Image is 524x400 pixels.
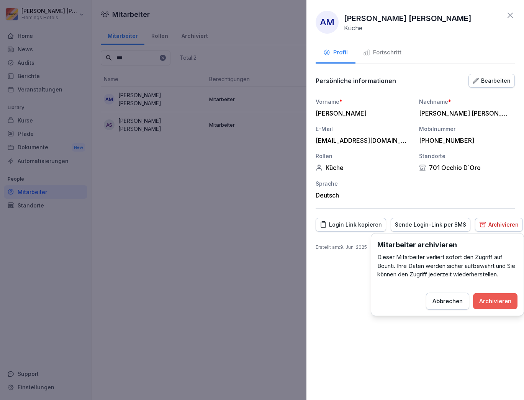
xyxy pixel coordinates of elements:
[473,293,517,309] button: Archivieren
[320,220,382,229] div: Login Link kopieren
[363,48,401,57] div: Fortschritt
[316,43,355,64] button: Profil
[316,137,408,144] div: [EMAIL_ADDRESS][DOMAIN_NAME]
[316,191,411,199] div: Deutsch
[419,164,515,171] div: 701 Occhio D´Oro
[377,253,517,279] p: Dieser Mitarbeiter verliert sofort den Zugriff auf Bounti. Ihre Daten werden sicher aufbewahrt un...
[419,137,511,144] div: [PHONE_NUMBER]
[395,220,466,229] div: Sende Login-Link per SMS
[316,109,408,117] div: [PERSON_NAME]
[316,125,411,133] div: E-Mail
[419,109,511,117] div: [PERSON_NAME] [PERSON_NAME]
[473,77,511,85] div: Bearbeiten
[316,164,411,171] div: Küche
[316,218,386,232] button: Login Link kopieren
[344,24,362,32] p: Küche
[316,244,515,251] p: Erstellt am : 9. Juni 2025
[323,48,348,57] div: Profil
[316,98,411,106] div: Vorname
[419,125,515,133] div: Mobilnummer
[419,98,515,106] div: Nachname
[432,297,463,305] div: Abbrechen
[355,43,409,64] button: Fortschritt
[479,220,519,229] div: Archivieren
[377,240,517,250] h3: Mitarbeiter archivieren
[419,152,515,160] div: Standorte
[316,180,411,188] div: Sprache
[475,218,523,232] button: Archivieren
[316,152,411,160] div: Rollen
[479,297,511,305] div: Archivieren
[391,218,470,232] button: Sende Login-Link per SMS
[468,74,515,88] button: Bearbeiten
[344,13,472,24] p: [PERSON_NAME] [PERSON_NAME]
[316,11,339,34] div: AM
[316,77,396,85] p: Persönliche informationen
[426,292,469,309] button: Abbrechen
